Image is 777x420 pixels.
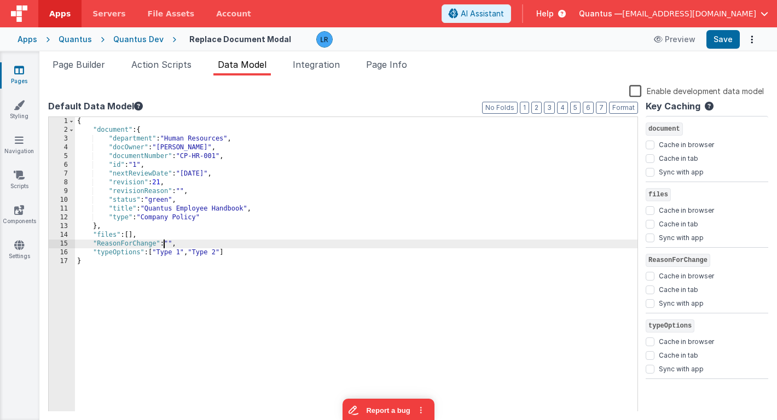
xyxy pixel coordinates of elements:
span: Apps [49,8,71,19]
div: 17 [49,257,75,266]
span: document [646,122,683,136]
label: Sync with app [659,297,704,308]
div: 13 [49,222,75,231]
div: 8 [49,178,75,187]
span: typeOptions [646,319,694,332]
span: files [646,188,671,201]
label: Sync with app [659,363,704,374]
label: Cache in browser [659,138,714,149]
button: 4 [557,102,568,114]
button: Save [706,30,740,49]
div: 6 [49,161,75,170]
label: Sync with app [659,231,704,242]
span: Help [536,8,554,19]
div: 11 [49,205,75,213]
span: Page Info [366,59,407,70]
div: 4 [49,143,75,152]
label: Cache in tab [659,152,698,163]
div: 2 [49,126,75,135]
button: 6 [583,102,594,114]
span: Page Builder [53,59,105,70]
div: 12 [49,213,75,222]
label: Cache in tab [659,283,698,294]
div: Apps [18,34,37,45]
button: 3 [544,102,555,114]
span: File Assets [148,8,195,19]
button: Format [609,102,638,114]
div: Quantus [59,34,92,45]
div: 9 [49,187,75,196]
label: Enable development data model [629,84,764,97]
button: Quantus — [EMAIL_ADDRESS][DOMAIN_NAME] [579,8,768,19]
button: 7 [596,102,607,114]
div: 3 [49,135,75,143]
h4: Replace Document Modal [189,35,291,43]
span: Servers [92,8,125,19]
div: 1 [49,117,75,126]
button: 1 [520,102,529,114]
label: Sync with app [659,166,704,177]
button: 5 [570,102,581,114]
span: AI Assistant [461,8,504,19]
label: Cache in tab [659,349,698,360]
div: 16 [49,248,75,257]
label: Cache in tab [659,218,698,229]
span: Quantus — [579,8,622,19]
div: 7 [49,170,75,178]
button: Preview [647,31,702,48]
label: Cache in browser [659,335,714,346]
button: No Folds [482,102,518,114]
button: AI Assistant [442,4,511,23]
span: Data Model [218,59,266,70]
div: Quantus Dev [113,34,164,45]
label: Cache in browser [659,270,714,281]
div: 14 [49,231,75,240]
div: 5 [49,152,75,161]
h4: Key Caching [646,102,700,112]
button: 2 [531,102,542,114]
span: ReasonForChange [646,254,710,267]
img: 0cc89ea87d3ef7af341bf65f2365a7ce [317,32,332,47]
button: Default Data Model [48,100,143,113]
span: [EMAIL_ADDRESS][DOMAIN_NAME] [622,8,756,19]
label: Cache in browser [659,204,714,215]
div: 15 [49,240,75,248]
button: Options [744,32,759,47]
div: 10 [49,196,75,205]
span: Integration [293,59,340,70]
span: Action Scripts [131,59,192,70]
